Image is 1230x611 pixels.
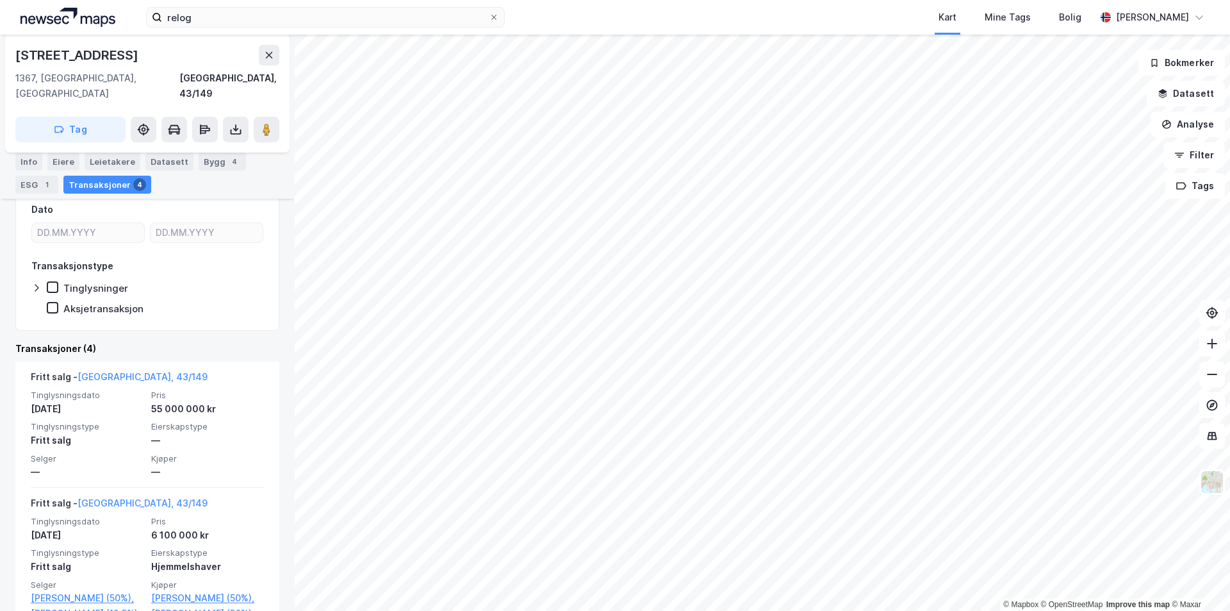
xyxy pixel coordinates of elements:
[151,590,264,606] a: [PERSON_NAME] (50%),
[1041,600,1103,609] a: OpenStreetMap
[179,71,279,101] div: [GEOGRAPHIC_DATA], 43/149
[1166,549,1230,611] iframe: Chat Widget
[1116,10,1189,25] div: [PERSON_NAME]
[151,390,264,401] span: Pris
[63,176,151,194] div: Transaksjoner
[15,117,126,142] button: Tag
[1059,10,1081,25] div: Bolig
[228,155,241,168] div: 4
[1138,50,1225,76] button: Bokmerker
[151,516,264,527] span: Pris
[151,453,264,464] span: Kjøper
[63,282,128,294] div: Tinglysninger
[1200,470,1224,494] img: Z
[151,421,264,432] span: Eierskapstype
[78,371,208,382] a: [GEOGRAPHIC_DATA], 43/149
[151,559,264,574] div: Hjemmelshaver
[31,528,143,543] div: [DATE]
[1163,142,1225,168] button: Filter
[1106,600,1170,609] a: Improve this map
[32,223,144,242] input: DD.MM.YYYY
[1165,173,1225,199] button: Tags
[31,559,143,574] div: Fritt salg
[85,153,140,171] div: Leietakere
[31,421,143,432] span: Tinglysningstype
[47,153,79,171] div: Eiere
[133,178,146,191] div: 4
[985,10,1031,25] div: Mine Tags
[151,223,263,242] input: DD.MM.YYYY
[31,369,208,390] div: Fritt salg -
[31,496,208,516] div: Fritt salg -
[151,464,264,480] div: —
[31,516,143,527] span: Tinglysningsdato
[15,153,42,171] div: Info
[1151,112,1225,137] button: Analyse
[78,498,208,508] a: [GEOGRAPHIC_DATA], 43/149
[151,433,264,448] div: —
[151,580,264,590] span: Kjøper
[145,153,193,171] div: Datasett
[162,8,489,27] input: Søk på adresse, matrikkel, gårdeiere, leietakere eller personer
[151,528,264,543] div: 6 100 000 kr
[31,590,143,606] a: [PERSON_NAME] (50%),
[199,153,246,171] div: Bygg
[20,8,115,27] img: logo.a4113a55bc3d86da70a041830d287a7e.svg
[31,548,143,558] span: Tinglysningstype
[40,178,53,191] div: 1
[63,303,143,315] div: Aksjetransaksjon
[151,548,264,558] span: Eierskapstype
[31,390,143,401] span: Tinglysningsdato
[31,453,143,464] span: Selger
[1147,81,1225,106] button: Datasett
[15,176,58,194] div: ESG
[151,401,264,417] div: 55 000 000 kr
[31,580,143,590] span: Selger
[31,401,143,417] div: [DATE]
[31,258,113,274] div: Transaksjonstype
[939,10,956,25] div: Kart
[15,71,179,101] div: 1367, [GEOGRAPHIC_DATA], [GEOGRAPHIC_DATA]
[31,433,143,448] div: Fritt salg
[31,202,53,217] div: Dato
[31,464,143,480] div: —
[1003,600,1038,609] a: Mapbox
[15,45,141,65] div: [STREET_ADDRESS]
[15,341,279,356] div: Transaksjoner (4)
